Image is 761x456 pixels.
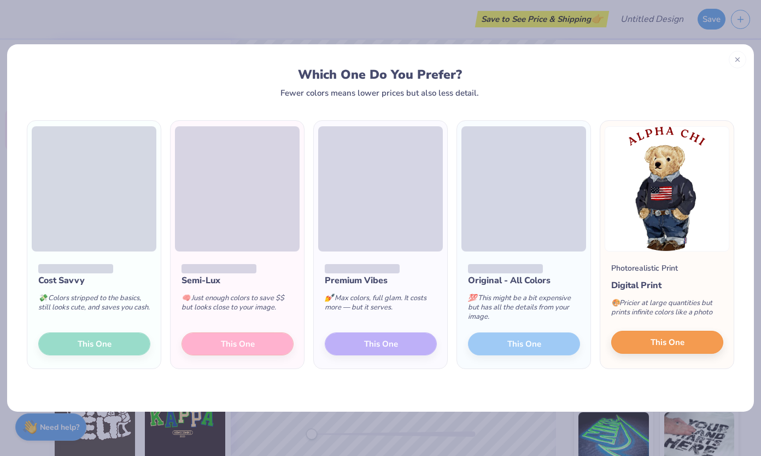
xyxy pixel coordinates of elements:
span: 💸 [38,293,47,303]
div: Fewer colors means lower prices but also less detail. [280,89,479,97]
span: This One [651,336,684,349]
div: Pricier at large quantities but prints infinite colors like a photo [611,292,723,328]
div: Semi-Lux [182,274,294,287]
span: 🎨 [611,298,620,308]
img: Photorealistic preview [605,126,729,252]
span: 💅 [325,293,333,303]
div: Premium Vibes [325,274,437,287]
div: Which One Do You Prefer? [37,67,723,82]
span: 🧠 [182,293,190,303]
div: Colors stripped to the basics, still looks cute, and saves you cash. [38,287,150,323]
div: Digital Print [611,279,723,292]
div: Photorealistic Print [611,262,678,274]
div: Original - All Colors [468,274,580,287]
div: Just enough colors to save $$ but looks close to your image. [182,287,294,323]
div: Max colors, full glam. It costs more — but it serves. [325,287,437,323]
button: This One [611,331,723,354]
div: Cost Savvy [38,274,150,287]
span: 💯 [468,293,477,303]
div: This might be a bit expensive but has all the details from your image. [468,287,580,332]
